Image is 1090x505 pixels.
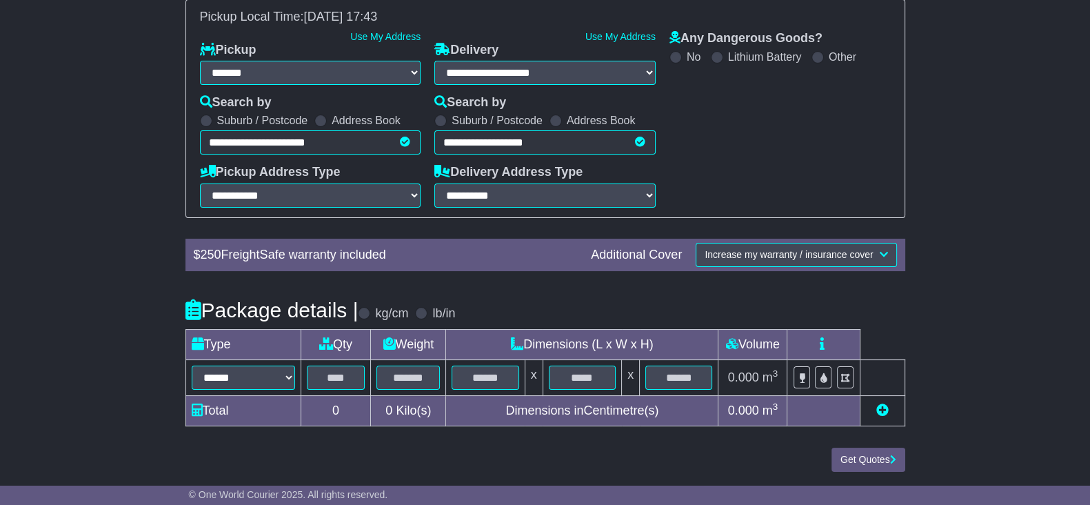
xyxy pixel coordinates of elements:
div: $ FreightSafe warranty included [187,248,585,263]
label: Delivery Address Type [434,165,583,180]
label: Delivery [434,43,498,58]
button: Increase my warranty / insurance cover [696,243,896,267]
td: Volume [718,329,787,359]
label: Other [829,50,856,63]
span: © One World Courier 2025. All rights reserved. [189,489,388,500]
a: Add new item [876,404,889,417]
label: Search by [200,95,272,110]
div: Pickup Local Time: [193,10,898,25]
span: m [763,404,778,417]
span: m [763,370,778,384]
td: Qty [301,329,371,359]
label: Pickup Address Type [200,165,341,180]
label: Suburb / Postcode [452,114,543,127]
td: Dimensions (L x W x H) [446,329,718,359]
span: Increase my warranty / insurance cover [705,249,873,260]
td: x [525,359,543,395]
span: 0.000 [728,404,759,417]
label: kg/cm [375,306,408,321]
a: Use My Address [350,31,421,42]
div: Additional Cover [584,248,689,263]
td: Dimensions in Centimetre(s) [446,395,718,426]
td: 0 [301,395,371,426]
label: Pickup [200,43,256,58]
label: Search by [434,95,506,110]
label: Suburb / Postcode [217,114,308,127]
span: 0.000 [728,370,759,384]
h4: Package details | [185,299,359,321]
button: Get Quotes [831,448,905,472]
td: Weight [371,329,446,359]
label: Address Book [567,114,636,127]
td: x [622,359,640,395]
td: Kilo(s) [371,395,446,426]
label: No [687,50,700,63]
td: Total [185,395,301,426]
span: 250 [201,248,221,261]
a: Use My Address [585,31,656,42]
span: 0 [385,404,392,417]
label: Any Dangerous Goods? [669,31,822,46]
sup: 3 [773,368,778,379]
label: Address Book [332,114,401,127]
td: Type [185,329,301,359]
span: [DATE] 17:43 [304,10,378,23]
label: Lithium Battery [728,50,802,63]
sup: 3 [773,402,778,412]
label: lb/in [432,306,455,321]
